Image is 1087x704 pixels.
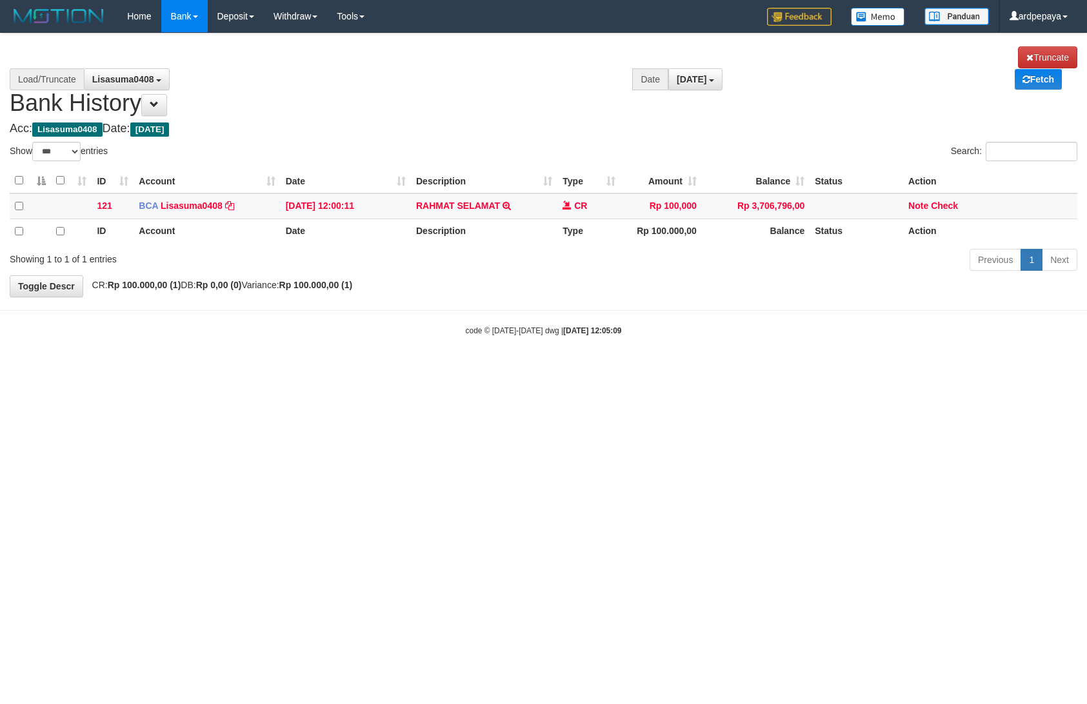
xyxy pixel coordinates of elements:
strong: Rp 100.000,00 (1) [279,280,353,290]
h4: Acc: Date: [10,122,1077,135]
span: [DATE] [677,74,706,84]
td: [DATE] 12:00:11 [281,193,411,219]
img: panduan.png [924,8,989,25]
img: Feedback.jpg [767,8,832,26]
span: CR: DB: Variance: [86,280,353,290]
input: Search: [986,142,1077,161]
strong: Rp 100.000,00 (1) [108,280,181,290]
th: Status [810,219,903,244]
th: Action [903,219,1077,244]
td: Rp 3,706,796,00 [702,193,810,219]
button: [DATE] [668,68,723,90]
span: Lisasuma0408 [92,74,154,84]
a: Truncate [1018,46,1077,68]
select: Showentries [32,142,81,161]
span: BCA [139,200,158,211]
th: Description: activate to sort column ascending [411,168,557,193]
th: Account [134,219,280,244]
th: Rp 100.000,00 [621,219,702,244]
th: Date: activate to sort column ascending [281,168,411,193]
th: Date [281,219,411,244]
label: Show entries [10,142,108,161]
span: [DATE] [130,122,170,137]
th: : activate to sort column ascending [51,168,92,193]
button: Lisasuma0408 [84,68,170,90]
strong: [DATE] 12:05:09 [563,326,621,335]
th: Account: activate to sort column ascending [134,168,280,193]
a: Copy Lisasuma0408 to clipboard [225,200,234,211]
a: Previous [970,249,1021,271]
th: Type: activate to sort column ascending [557,168,620,193]
th: Type [557,219,620,244]
th: Status [810,168,903,193]
a: Fetch [1015,69,1062,90]
th: Amount: activate to sort column ascending [621,168,702,193]
strong: Rp 0,00 (0) [196,280,242,290]
a: Next [1042,249,1077,271]
small: code © [DATE]-[DATE] dwg | [466,326,622,335]
a: 1 [1021,249,1042,271]
h1: Bank History [10,46,1077,116]
div: Date [632,68,668,90]
th: ID: activate to sort column ascending [92,168,134,193]
span: Lisasuma0408 [32,122,103,137]
a: Check [931,200,958,211]
th: Balance: activate to sort column ascending [702,168,810,193]
th: : activate to sort column descending [10,168,51,193]
label: Search: [951,142,1077,161]
span: 121 [97,200,112,211]
div: Showing 1 to 1 of 1 entries [10,248,443,266]
th: Balance [702,219,810,244]
th: ID [92,219,134,244]
img: Button%20Memo.svg [851,8,905,26]
a: RAHMAT SELAMAT [416,200,500,211]
div: Load/Truncate [10,68,84,90]
span: CR [574,200,587,211]
a: Note [908,200,928,211]
img: MOTION_logo.png [10,6,108,26]
th: Description [411,219,557,244]
th: Action [903,168,1077,193]
td: Rp 100,000 [621,193,702,219]
a: Lisasuma0408 [161,200,223,211]
a: Toggle Descr [10,275,83,297]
